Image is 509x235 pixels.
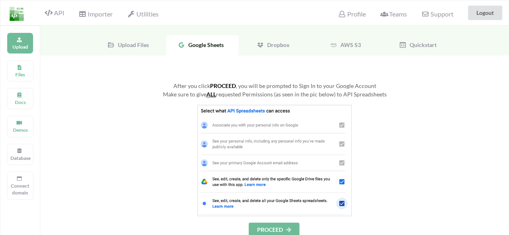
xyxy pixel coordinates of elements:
[198,105,352,216] img: GoogleSheetsPermissions
[210,82,236,89] b: PROCEED
[127,10,158,18] span: Utilities
[121,90,429,98] div: Make sure to give requested Permissions (as seen in the pic below) to API Spreadsheets
[10,71,30,78] p: Files
[10,127,30,133] p: Demos
[10,182,30,196] p: Connect domain
[185,41,224,48] span: Google Sheets
[78,10,112,18] span: Importer
[10,155,30,161] p: Database
[337,41,361,48] span: AWS S3
[406,41,437,48] span: Quickstart
[468,6,502,20] button: Logout
[10,43,30,50] p: Upload
[121,82,429,90] div: After you click , you will be prompted to Sign In to your Google Account
[115,41,149,48] span: Upload Files
[10,7,24,21] img: LogoIcon.png
[338,10,365,18] span: Profile
[10,99,30,106] p: Docs
[206,91,216,98] u: ALL
[421,11,453,17] span: Support
[45,9,64,16] span: API
[380,10,407,18] span: Teams
[264,41,290,48] span: Dropbox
